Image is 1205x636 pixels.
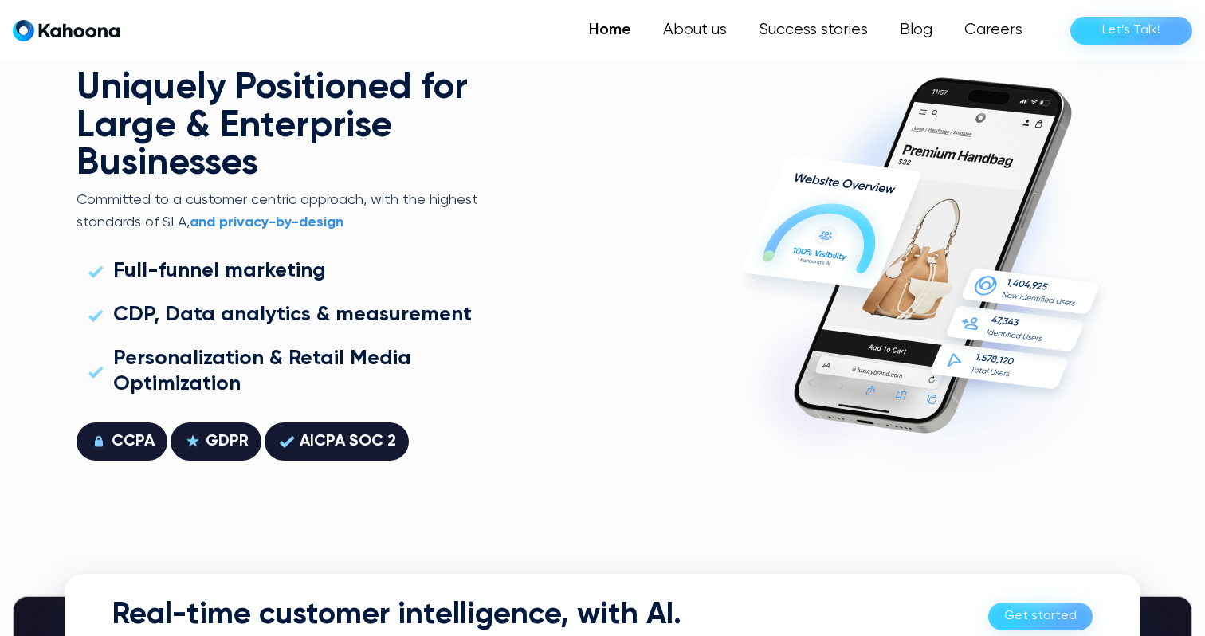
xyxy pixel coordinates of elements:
[206,429,249,454] div: GDPR
[948,14,1038,46] a: Careers
[77,190,482,234] p: Committed to a customer centric approach, with the highest standards of SLA,
[988,603,1093,630] a: Get started
[300,429,396,454] div: AICPA SOC 2
[112,429,155,454] div: CCPA
[647,14,743,46] a: About us
[1102,18,1160,43] div: Let’s Talk!
[884,14,948,46] a: Blog
[113,347,473,396] div: Personalization & Retail Media Optimization
[1070,17,1192,45] a: Let’s Talk!
[112,598,681,634] h2: Real-time customer intelligence, with AI.
[743,14,884,46] a: Success stories
[13,19,120,42] a: home
[113,259,326,284] div: Full-funnel marketing
[190,215,343,230] strong: and privacy-by-design
[77,69,482,184] h2: Uniquely Positioned for Large & Enterprise Businesses
[113,303,472,328] div: CDP, Data analytics & measurement
[573,14,647,46] a: Home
